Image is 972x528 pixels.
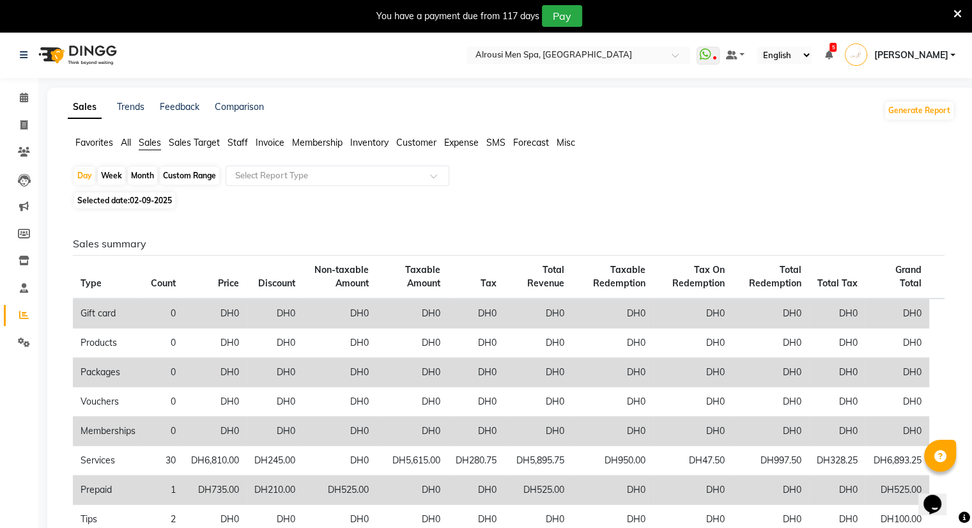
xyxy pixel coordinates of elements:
td: DH0 [448,299,504,329]
td: DH0 [183,387,247,417]
td: DH0 [504,387,572,417]
td: DH0 [732,299,808,329]
td: 0 [143,387,183,417]
td: 0 [143,358,183,387]
td: DH0 [572,476,653,505]
a: 5 [824,49,832,61]
td: DH5,895.75 [504,446,572,476]
span: Taxable Redemption [593,264,645,289]
td: DH0 [809,329,865,358]
span: Sales Target [169,137,220,148]
td: DH0 [376,387,448,417]
td: DH0 [809,358,865,387]
td: DH0 [303,417,376,446]
a: Feedback [160,101,199,113]
td: DH0 [247,329,303,358]
td: DH0 [732,417,808,446]
td: DH0 [504,358,572,387]
span: Membership [292,137,343,148]
span: Discount [258,277,295,289]
div: You have a payment due from 117 days [376,10,539,23]
td: DH0 [504,329,572,358]
td: Prepaid [73,476,143,505]
td: Services [73,446,143,476]
span: Inventory [350,137,389,148]
td: DH0 [376,329,448,358]
td: DH6,893.25 [865,446,929,476]
td: DH47.50 [653,446,732,476]
span: [PERSON_NAME] [874,49,948,62]
td: DH0 [653,329,732,358]
td: DH0 [809,387,865,417]
span: Selected date: [74,192,175,208]
td: DH0 [448,358,504,387]
td: DH0 [247,358,303,387]
h6: Sales summary [73,238,945,250]
td: DH0 [572,329,653,358]
td: Gift card [73,299,143,329]
span: Grand Total [895,264,922,289]
button: Pay [542,5,582,27]
td: DH0 [572,358,653,387]
span: 02-09-2025 [130,196,172,205]
td: DH0 [448,387,504,417]
span: Taxable Amount [405,264,440,289]
td: 30 [143,446,183,476]
td: DH735.00 [183,476,247,505]
td: DH0 [504,417,572,446]
td: DH0 [572,299,653,329]
td: DH0 [653,358,732,387]
td: DH0 [303,329,376,358]
td: DH0 [376,299,448,329]
td: DH280.75 [448,446,504,476]
td: DH6,810.00 [183,446,247,476]
span: Expense [444,137,479,148]
td: 0 [143,329,183,358]
td: DH0 [448,476,504,505]
a: Comparison [215,101,264,113]
td: DH0 [572,387,653,417]
img: steve Ali [845,43,867,66]
td: DH0 [809,299,865,329]
a: Trends [117,101,144,113]
td: DH0 [183,299,247,329]
span: Sales [139,137,161,148]
td: Memberships [73,417,143,446]
td: DH525.00 [303,476,376,505]
button: Generate Report [885,102,953,120]
td: DH0 [865,329,929,358]
td: DH0 [653,387,732,417]
td: DH0 [865,387,929,417]
span: Tax On Redemption [672,264,725,289]
td: DH0 [732,387,808,417]
td: DH0 [183,358,247,387]
td: DH0 [448,329,504,358]
span: Total Revenue [527,264,564,289]
div: Week [98,167,125,185]
span: All [121,137,131,148]
span: Price [218,277,239,289]
td: DH0 [303,446,376,476]
td: DH0 [732,476,808,505]
span: Misc [557,137,575,148]
td: 1 [143,476,183,505]
td: DH0 [376,476,448,505]
span: 5 [829,43,837,52]
td: DH245.00 [247,446,303,476]
td: DH5,615.00 [376,446,448,476]
td: DH0 [809,417,865,446]
td: DH0 [504,299,572,329]
span: Tax [481,277,497,289]
td: DH997.50 [732,446,808,476]
td: DH0 [303,387,376,417]
img: logo [33,37,120,73]
span: Invoice [256,137,284,148]
td: DH0 [653,417,732,446]
span: Favorites [75,137,113,148]
span: Non-taxable Amount [314,264,369,289]
td: DH525.00 [504,476,572,505]
div: Day [74,167,95,185]
td: DH0 [732,358,808,387]
span: Type [81,277,102,289]
td: 0 [143,417,183,446]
